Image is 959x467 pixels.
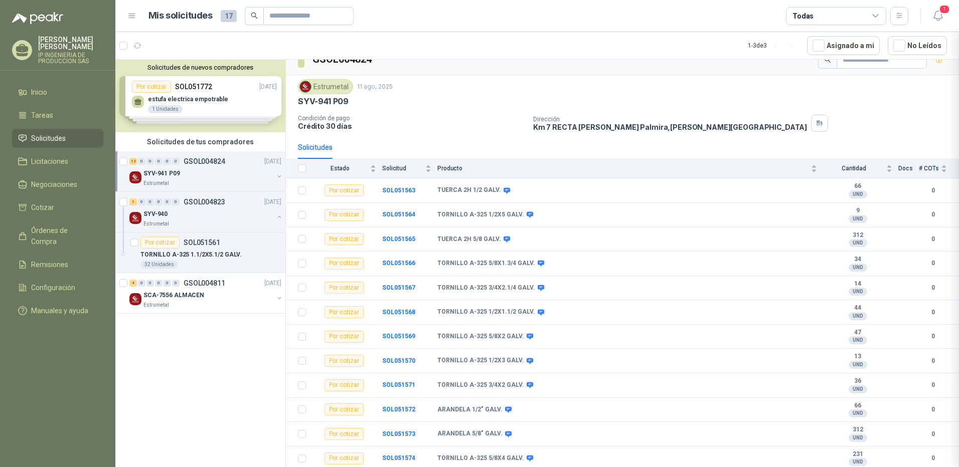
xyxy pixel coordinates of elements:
[12,221,103,251] a: Órdenes de Compra
[939,5,950,14] span: 1
[12,12,63,24] img: Logo peakr
[251,12,258,19] span: search
[12,255,103,274] a: Remisiones
[31,282,75,293] span: Configuración
[38,36,103,50] p: [PERSON_NAME] [PERSON_NAME]
[12,106,103,125] a: Tareas
[12,198,103,217] a: Cotizar
[31,225,94,247] span: Órdenes de Compra
[12,301,103,320] a: Manuales y ayuda
[31,110,53,121] span: Tareas
[38,52,103,64] p: IP INGENIERIA DE PRODUCCION SAS
[12,129,103,148] a: Solicitudes
[31,305,88,316] span: Manuales y ayuda
[12,152,103,171] a: Licitaciones
[12,83,103,102] a: Inicio
[31,156,68,167] span: Licitaciones
[12,175,103,194] a: Negociaciones
[929,7,947,25] button: 1
[31,133,66,144] span: Solicitudes
[792,11,814,22] div: Todas
[31,179,77,190] span: Negociaciones
[12,278,103,297] a: Configuración
[31,87,47,98] span: Inicio
[31,259,68,270] span: Remisiones
[31,202,54,213] span: Cotizar
[221,10,237,22] span: 17
[148,9,213,23] h1: Mis solicitudes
